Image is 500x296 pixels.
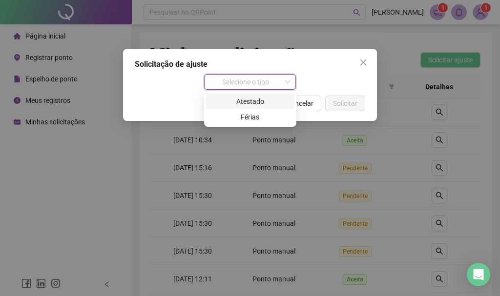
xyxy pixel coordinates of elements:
[206,94,294,109] div: Atestado
[206,109,294,125] div: Férias
[467,263,490,286] div: Open Intercom Messenger
[212,112,289,122] div: Férias
[210,75,291,89] span: Selecione o tipo
[279,96,321,111] button: Cancelar
[359,59,367,66] span: close
[135,59,365,70] div: Solicitação de ajuste
[325,96,365,111] button: Solicitar
[355,55,371,70] button: Close
[287,98,313,109] span: Cancelar
[212,96,289,107] div: Atestado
